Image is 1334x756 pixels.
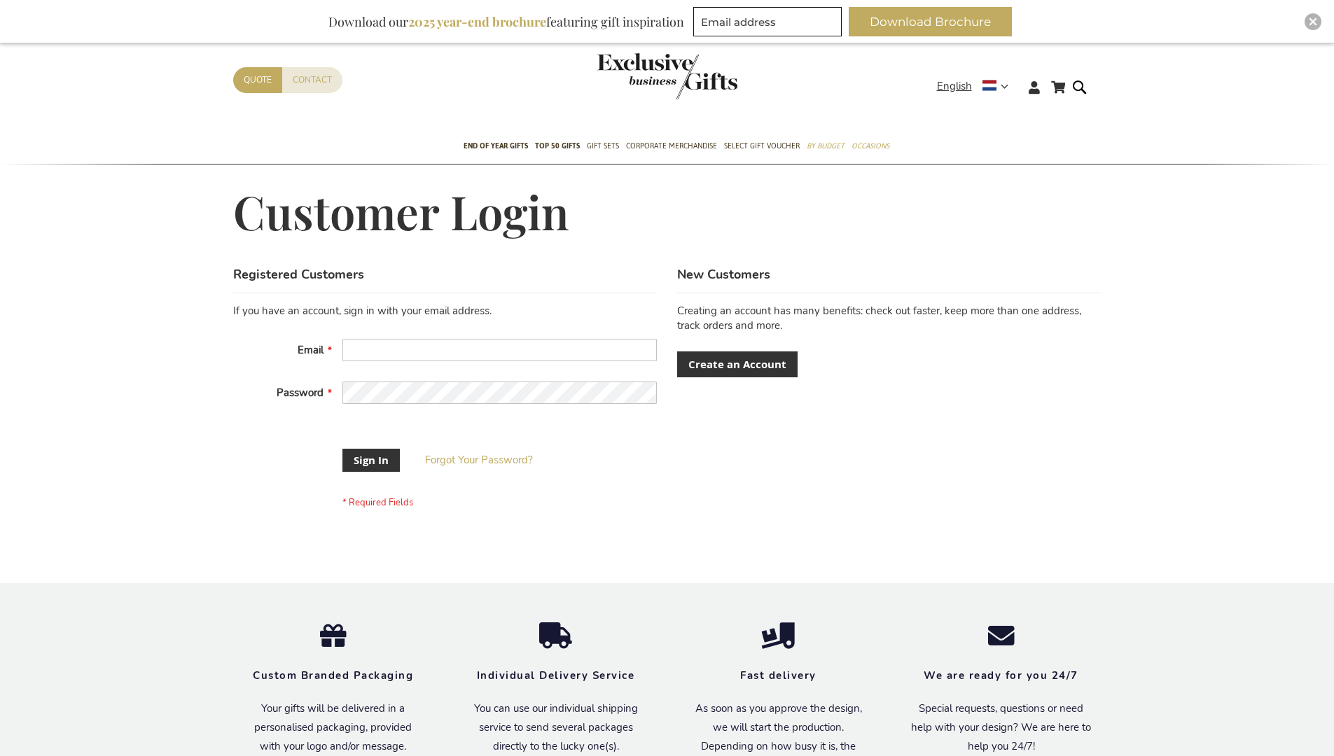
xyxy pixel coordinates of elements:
[1305,13,1321,30] div: Close
[626,129,717,164] a: Corporate Merchandise
[425,453,533,467] span: Forgot Your Password?
[408,13,546,30] b: 2025 year-end brochure
[464,139,528,153] span: End of year gifts
[597,53,667,99] a: store logo
[924,668,1078,682] strong: We are ready for you 24/7
[587,129,619,164] a: Gift Sets
[693,7,846,41] form: marketing offers and promotions
[322,7,690,36] div: Download our featuring gift inspiration
[342,449,400,472] button: Sign In
[354,453,389,468] span: Sign In
[535,139,580,153] span: TOP 50 Gifts
[911,699,1092,756] p: Special requests, questions or need help with your design? We are here to help you 24/7!
[597,53,737,99] img: Exclusive Business gifts logo
[587,139,619,153] span: Gift Sets
[740,668,817,682] strong: Fast delivery
[852,139,889,153] span: Occasions
[233,181,569,241] span: Customer Login
[535,129,580,164] a: TOP 50 Gifts
[233,67,282,93] a: Quote
[425,453,533,468] a: Forgot Your Password?
[677,304,1101,334] p: Creating an account has many benefits: check out faster, keep more than one address, track orders...
[253,668,413,682] strong: Custom Branded Packaging
[937,78,972,94] span: English
[807,129,845,164] a: By Budget
[724,139,800,153] span: Select Gift Voucher
[849,7,1012,36] button: Download Brochure
[1309,17,1317,26] img: Close
[693,7,842,36] input: Email address
[282,67,342,93] a: Contact
[477,668,635,682] strong: Individual Delivery Service
[464,129,528,164] a: End of year gifts
[688,357,786,372] span: Create an Account
[466,699,646,756] p: You can use our individual shipping service to send several packages directly to the lucky one(s).
[277,386,324,400] span: Password
[724,129,800,164] a: Select Gift Voucher
[677,266,770,283] strong: New Customers
[626,139,717,153] span: Corporate Merchandise
[852,129,889,164] a: Occasions
[298,343,324,357] span: Email
[233,304,657,318] div: If you have an account, sign in with your email address.
[243,699,424,756] p: Your gifts will be delivered in a personalised packaging, provided with your logo and/or message.
[807,139,845,153] span: By Budget
[233,266,364,283] strong: Registered Customers
[677,351,798,377] a: Create an Account
[342,339,657,361] input: Email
